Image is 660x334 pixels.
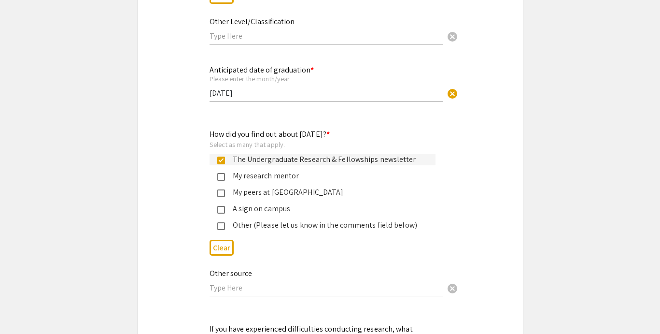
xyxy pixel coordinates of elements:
[225,203,428,215] div: A sign on campus
[447,31,458,43] span: cancel
[210,240,234,256] button: Clear
[210,65,314,75] mat-label: Anticipated date of graduation
[443,83,462,102] button: Clear
[7,290,41,327] iframe: Chat
[447,283,458,294] span: cancel
[225,154,428,165] div: The Undergraduate Research & Fellowships newsletter
[210,268,252,278] mat-label: Other source
[210,74,443,83] div: Please enter the month/year
[443,278,462,298] button: Clear
[210,88,443,98] input: Type Here
[225,170,428,182] div: My research mentor
[210,283,443,293] input: Type Here
[225,187,428,198] div: My peers at [GEOGRAPHIC_DATA]
[210,129,330,139] mat-label: How did you find out about [DATE]?
[210,16,295,27] mat-label: Other Level/Classification
[210,31,443,41] input: Type Here
[210,140,435,149] div: Select as many that apply.
[443,27,462,46] button: Clear
[447,88,458,100] span: cancel
[225,219,428,231] div: Other (Please let us know in the comments field below)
